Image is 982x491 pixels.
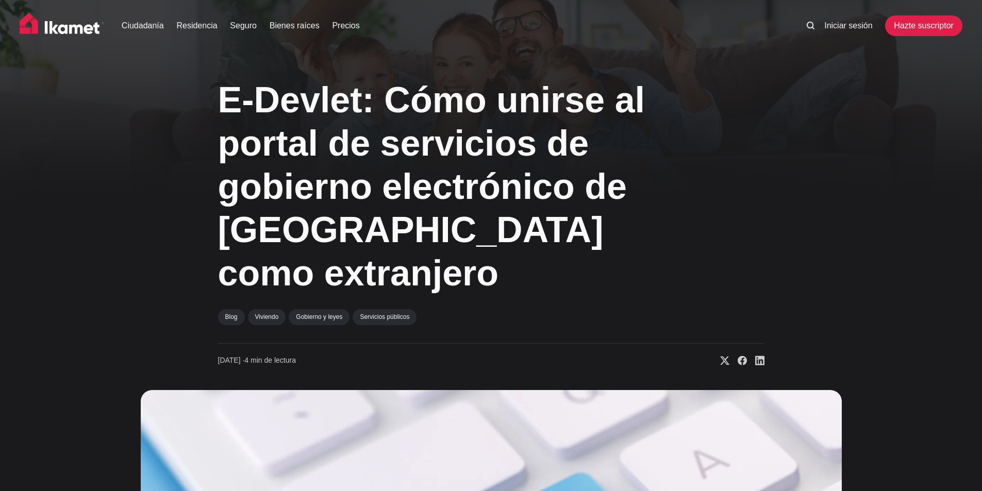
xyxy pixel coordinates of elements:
[122,21,164,30] font: Ciudadanía
[255,313,279,320] font: Viviendo
[332,20,359,32] a: Precios
[225,313,238,320] font: Blog
[353,309,417,325] a: Servicios públicos
[747,355,764,366] a: Compartir en Linkedin
[218,80,645,293] font: E-Devlet: Cómo unirse al portal de servicios de gobierno electrónico de [GEOGRAPHIC_DATA] como ex...
[332,21,359,30] font: Precios
[230,20,257,32] a: Seguro
[885,15,962,36] a: Hazte suscriptor
[360,313,409,320] font: Servicios públicos
[729,355,747,366] a: Compartir en Facebook
[122,20,164,32] a: Ciudadanía
[824,21,872,30] font: Iniciar sesión
[176,20,217,32] a: Residencia
[270,21,320,30] font: Bienes raíces
[296,313,342,320] font: Gobierno y leyes
[289,309,349,325] a: Gobierno y leyes
[244,356,296,364] font: 4 min de lectura
[230,21,257,30] font: Seguro
[218,309,245,325] a: Blog
[218,356,245,364] font: [DATE] ∙
[248,309,286,325] a: Viviendo
[894,21,954,30] font: Hazte suscriptor
[20,13,104,39] img: Casa Ikamet
[176,21,217,30] font: Residencia
[824,20,872,32] a: Iniciar sesión
[712,355,729,366] a: Compartir en X
[270,20,320,32] a: Bienes raíces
